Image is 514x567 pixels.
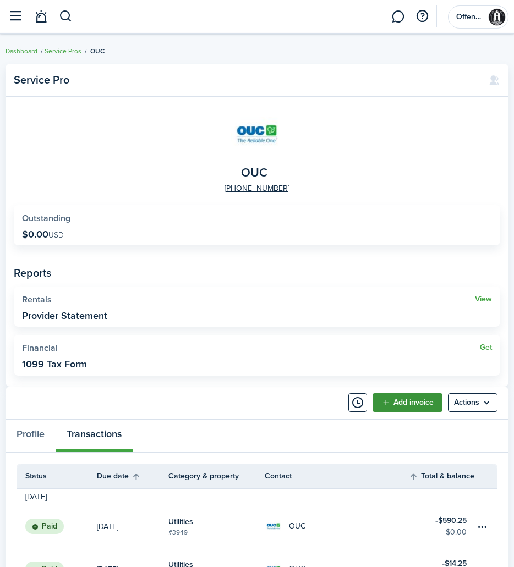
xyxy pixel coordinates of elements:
[48,229,64,241] span: USD
[22,229,64,240] p: $0.00
[409,505,475,548] a: $590.25$0.00
[387,3,408,30] a: Messaging
[17,491,55,503] td: [DATE]
[265,505,409,548] a: OUCOUC
[409,470,475,483] th: Sort
[373,393,442,412] a: Add invoice
[14,265,500,281] panel-main-subtitle: Reports
[22,295,475,305] widget-stats-title: Rentals
[5,6,26,27] button: Open sidebar
[6,46,37,56] a: Dashboard
[17,505,97,548] a: Paid
[22,310,107,321] widget-stats-description: Provider Statement
[97,505,168,548] a: [DATE]
[241,166,267,180] span: OUC
[97,521,118,532] p: [DATE]
[265,518,282,535] img: OUC
[348,393,367,412] button: Timeline
[480,343,492,352] a: Get
[225,183,289,194] a: [PHONE_NUMBER]
[25,519,64,534] status: Paid
[168,516,193,527] table-info-title: Utilities
[45,46,81,56] a: Service Pros
[475,295,492,304] a: View
[168,527,188,537] table-subtitle: #3949
[446,526,467,538] table-amount-description: $0.00
[22,212,70,224] span: Outstanding
[6,420,56,452] a: Profile
[22,359,87,370] widget-stats-description: 1099 Tax Form
[231,108,283,161] img: OUC
[289,522,305,531] table-profile-info-text: OUC
[97,470,168,483] th: Sort
[168,470,265,482] th: Category & property
[448,393,497,412] menu-btn: Actions
[17,470,97,482] th: Status
[435,515,467,526] table-amount-title: $590.25
[59,7,73,26] button: Search
[448,393,497,412] button: Open menu
[168,505,265,548] a: Utilities#3949
[14,74,478,86] panel-main-title: Service Pro
[90,46,105,56] span: OUC
[413,7,431,26] button: Open resource center
[22,343,480,353] widget-stats-title: Financial
[456,13,484,21] span: Offender Housing Management, LLC
[488,8,506,26] img: Offender Housing Management, LLC
[30,3,51,30] a: Notifications
[265,470,409,482] th: Contact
